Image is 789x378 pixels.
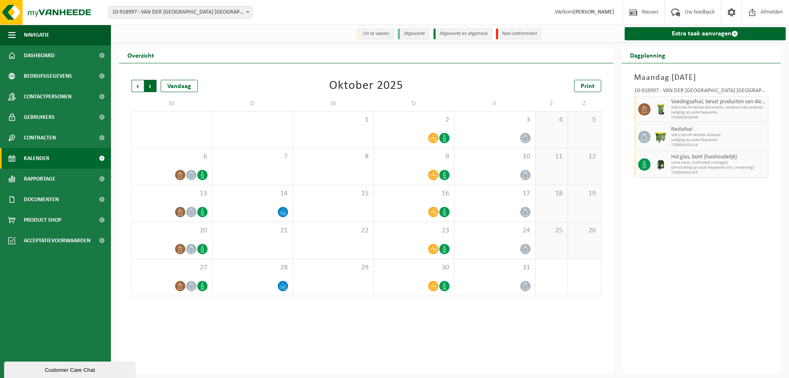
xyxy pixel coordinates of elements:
[540,189,564,198] span: 18
[655,131,667,143] img: WB-1100-HPE-GN-50
[671,126,766,133] span: Restafval
[434,28,492,39] li: Afgewerkt en afgemeld
[109,7,252,18] span: 10-918997 - VAN DER VALK HOTEL WATERLOO SRL - WATERLOO
[131,96,212,111] td: M
[378,226,450,235] span: 23
[374,96,455,111] td: D
[24,45,55,66] span: Dashboard
[459,189,531,198] span: 17
[671,99,766,105] span: Voedingsafval, bevat producten van dierlijke oorsprong, onverpakt, categorie 3
[671,105,766,110] span: WB-0140-HP déchet alimentaire, contenant des produits d'orig
[136,152,208,161] span: 6
[24,25,49,45] span: Navigatie
[535,96,568,111] td: Z
[378,189,450,198] span: 16
[24,107,55,128] span: Gebruikers
[161,80,198,92] div: Vandaag
[671,154,766,160] span: Hol glas, bont (huishoudelijk)
[573,9,614,15] strong: [PERSON_NAME]
[572,116,596,125] span: 5
[297,116,369,125] span: 1
[24,169,55,189] span: Rapportage
[24,128,56,148] span: Contracten
[572,152,596,161] span: 12
[671,133,766,138] span: WB-1100-HP déchets résiduels
[572,226,596,235] span: 26
[459,116,531,125] span: 3
[398,28,429,39] li: Afgewerkt
[671,110,766,115] span: Lediging op vaste frequentie
[131,80,144,92] span: Vorige
[634,88,769,96] div: 10-918997 - VAN DER [GEOGRAPHIC_DATA] [GEOGRAPHIC_DATA]
[297,189,369,198] span: 15
[625,27,786,40] a: Extra taak aanvragen
[574,80,601,92] a: Print
[655,158,667,171] img: CR-HR-1C-1000-PES-01
[217,189,289,198] span: 14
[671,170,766,175] span: T250001922353
[540,116,564,125] span: 4
[24,230,90,251] span: Acceptatievoorwaarden
[454,96,535,111] td: V
[671,160,766,165] span: Verre creux, multicolore (ménager)
[540,226,564,235] span: 25
[459,152,531,161] span: 10
[217,152,289,161] span: 7
[108,6,252,19] span: 10-918997 - VAN DER VALK HOTEL WATERLOO SRL - WATERLOO
[217,226,289,235] span: 21
[297,263,369,272] span: 29
[329,80,403,92] div: Oktober 2025
[24,66,72,86] span: Bedrijfsgegevens
[634,72,769,84] h3: Maandag [DATE]
[24,86,72,107] span: Contactpersonen
[136,226,208,235] span: 20
[671,165,766,170] span: Omwisseling op vaste frequentie (incl. verwerking)
[572,189,596,198] span: 19
[671,115,766,120] span: T250001919638
[671,143,766,148] span: T250001931116
[496,28,542,39] li: Non-conformiteit
[4,360,137,378] iframe: chat widget
[24,148,49,169] span: Kalender
[378,116,450,125] span: 2
[357,28,394,39] li: Uit te voeren
[24,189,59,210] span: Documenten
[622,47,674,63] h2: Dagplanning
[459,263,531,272] span: 31
[144,80,157,92] span: Volgende
[297,226,369,235] span: 22
[136,189,208,198] span: 13
[293,96,374,111] td: W
[378,152,450,161] span: 9
[24,210,61,230] span: Product Shop
[136,263,208,272] span: 27
[212,96,293,111] td: D
[217,263,289,272] span: 28
[655,103,667,116] img: WB-0140-HPE-GN-50
[568,96,601,111] td: Z
[459,226,531,235] span: 24
[581,83,595,90] span: Print
[671,138,766,143] span: Lediging op vaste frequentie
[540,152,564,161] span: 11
[297,152,369,161] span: 8
[378,263,450,272] span: 30
[119,47,162,63] h2: Overzicht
